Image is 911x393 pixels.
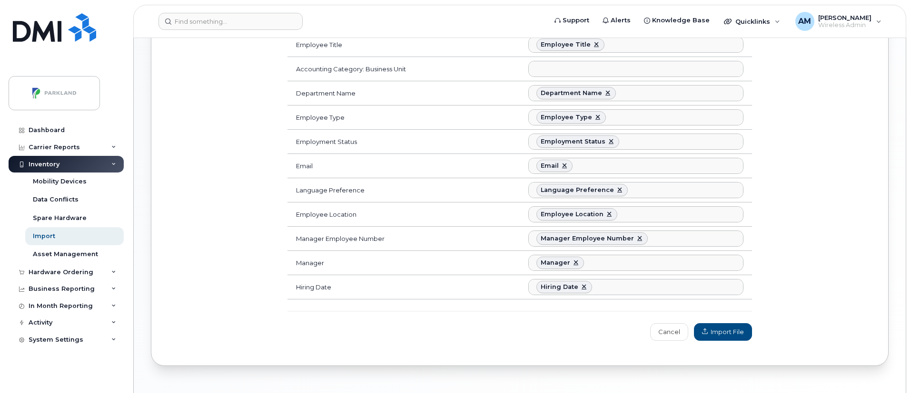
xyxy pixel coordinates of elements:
[611,16,631,25] span: Alerts
[637,11,716,30] a: Knowledge Base
[287,202,520,227] td: Employee Location
[287,154,520,178] td: Email
[652,16,710,25] span: Knowledge Base
[694,323,752,340] button: Import File
[287,33,520,57] td: Employee Title
[541,41,591,48] div: Employee Title
[287,275,520,299] td: Hiring Date
[702,327,744,336] span: Import File
[541,235,634,242] div: Manager Employee Number
[596,11,637,30] a: Alerts
[541,162,559,170] div: Email
[541,211,604,218] div: Employee Location
[541,259,570,267] div: Manager
[541,186,614,194] div: Language Preference
[717,12,787,31] div: Quicklinks
[541,283,578,291] div: Hiring Date
[158,13,303,30] input: Find something...
[541,114,592,121] div: Employee Type
[563,16,589,25] span: Support
[789,12,888,31] div: Athira Mani
[735,18,770,25] span: Quicklinks
[541,89,602,97] div: Department Name
[541,138,605,145] div: Employment Status
[548,11,596,30] a: Support
[798,16,811,27] span: AM
[287,57,520,81] td: Accounting Category: Business Unit
[287,105,520,130] td: Employee Type
[287,227,520,251] td: Manager Employee Number
[287,251,520,275] td: Manager
[650,323,688,340] a: Cancel
[818,21,871,29] span: Wireless Admin
[287,130,520,154] td: Employment Status
[818,14,871,21] span: [PERSON_NAME]
[287,178,520,202] td: Language Preference
[287,81,520,105] td: Department Name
